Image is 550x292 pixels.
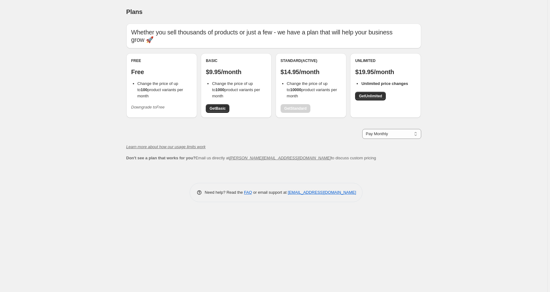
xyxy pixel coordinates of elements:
a: FAQ [244,190,252,195]
span: Plans [126,8,142,15]
div: Standard (Active) [281,58,341,63]
a: GetUnlimited [355,92,386,100]
div: Basic [206,58,267,63]
div: Free [131,58,192,63]
div: Unlimited [355,58,416,63]
b: Unlimited price changes [361,81,408,86]
p: $9.95/month [206,68,267,76]
p: Whether you sell thousands of products or just a few - we have a plan that will help your busines... [131,29,416,43]
span: Change the price of up to product variants per month [212,81,260,98]
span: or email support at [252,190,288,195]
p: $19.95/month [355,68,416,76]
a: [EMAIL_ADDRESS][DOMAIN_NAME] [288,190,356,195]
b: 10000 [290,87,301,92]
span: Change the price of up to product variants per month [137,81,183,98]
span: Get Basic [210,106,226,111]
a: Learn more about how our usage limits work [126,144,206,149]
span: Change the price of up to product variants per month [287,81,337,98]
a: GetBasic [206,104,229,113]
p: $14.95/month [281,68,341,76]
span: Get Unlimited [359,94,382,99]
b: 1000 [215,87,224,92]
b: 100 [141,87,147,92]
button: Downgrade toFree [128,102,169,112]
span: Email us directly at to discuss custom pricing [126,156,376,160]
b: Don't see a plan that works for you? [126,156,196,160]
span: Need help? Read the [205,190,244,195]
i: Downgrade to Free [131,105,165,109]
a: [PERSON_NAME][EMAIL_ADDRESS][DOMAIN_NAME] [229,156,331,160]
p: Free [131,68,192,76]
